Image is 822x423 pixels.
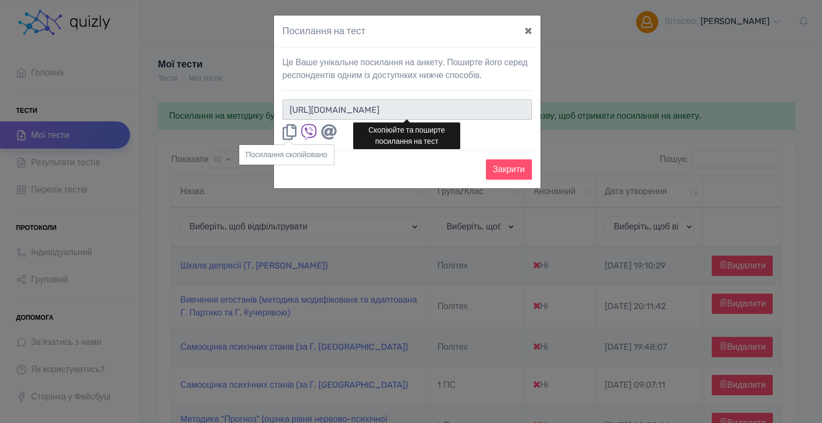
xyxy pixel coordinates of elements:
[283,56,532,82] p: Це Ваше унікальне посилання на анкету. Поширте його серед респондентів одним із доступнких нижче ...
[516,16,541,45] button: ×
[353,122,460,149] div: Скопіюйте та поширте посилання на тест
[486,159,532,180] button: Закрити
[283,24,366,39] h4: Посилання на тест
[239,145,334,165] div: Посилання скопiйовано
